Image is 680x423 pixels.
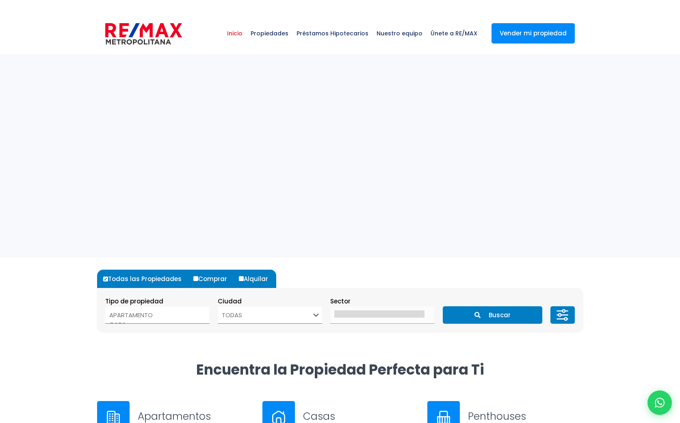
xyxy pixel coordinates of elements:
[218,297,242,305] span: Ciudad
[105,297,163,305] span: Tipo de propiedad
[223,21,247,46] span: Inicio
[101,270,190,288] label: Todas las Propiedades
[427,21,481,46] span: Únete a RE/MAX
[105,13,182,54] a: RE/MAX Metropolitana
[443,306,542,324] button: Buscar
[247,13,292,54] a: Propiedades
[427,13,481,54] a: Únete a RE/MAX
[237,270,276,288] label: Alquilar
[292,21,372,46] span: Préstamos Hipotecarios
[372,21,427,46] span: Nuestro equipo
[109,310,199,320] option: APARTAMENTO
[372,13,427,54] a: Nuestro equipo
[193,276,198,281] input: Comprar
[330,297,351,305] span: Sector
[105,22,182,46] img: remax-metropolitana-logo
[103,277,108,281] input: Todas las Propiedades
[247,21,292,46] span: Propiedades
[239,276,244,281] input: Alquilar
[196,360,484,379] strong: Encuentra la Propiedad Perfecta para Ti
[191,270,235,288] label: Comprar
[492,23,575,44] a: Vender mi propiedad
[223,13,247,54] a: Inicio
[109,320,199,329] option: CASA
[292,13,372,54] a: Préstamos Hipotecarios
